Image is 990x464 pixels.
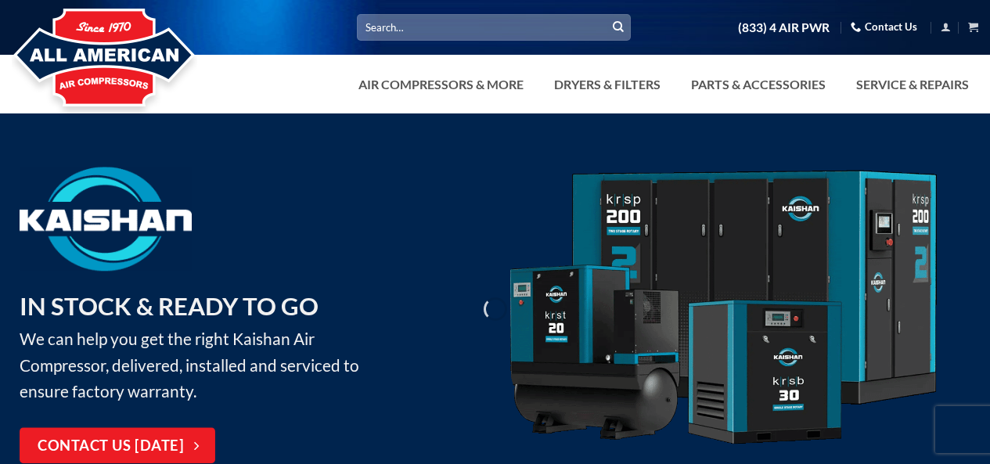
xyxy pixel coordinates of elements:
[941,17,951,37] a: Login
[968,17,978,37] a: View cart
[20,287,386,405] p: We can help you get the right Kaishan Air Compressor, delivered, installed and serviced to ensure...
[349,69,533,100] a: Air Compressors & More
[738,14,830,41] a: (833) 4 AIR PWR
[607,16,630,39] button: Submit
[851,15,917,39] a: Contact Us
[682,69,835,100] a: Parts & Accessories
[505,170,941,448] img: Kaishan
[545,69,670,100] a: Dryers & Filters
[20,291,319,321] strong: IN STOCK & READY TO GO
[847,69,978,100] a: Service & Repairs
[38,435,184,458] span: Contact Us [DATE]
[20,428,215,464] a: Contact Us [DATE]
[357,14,631,40] input: Search…
[20,167,192,271] img: Kaishan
